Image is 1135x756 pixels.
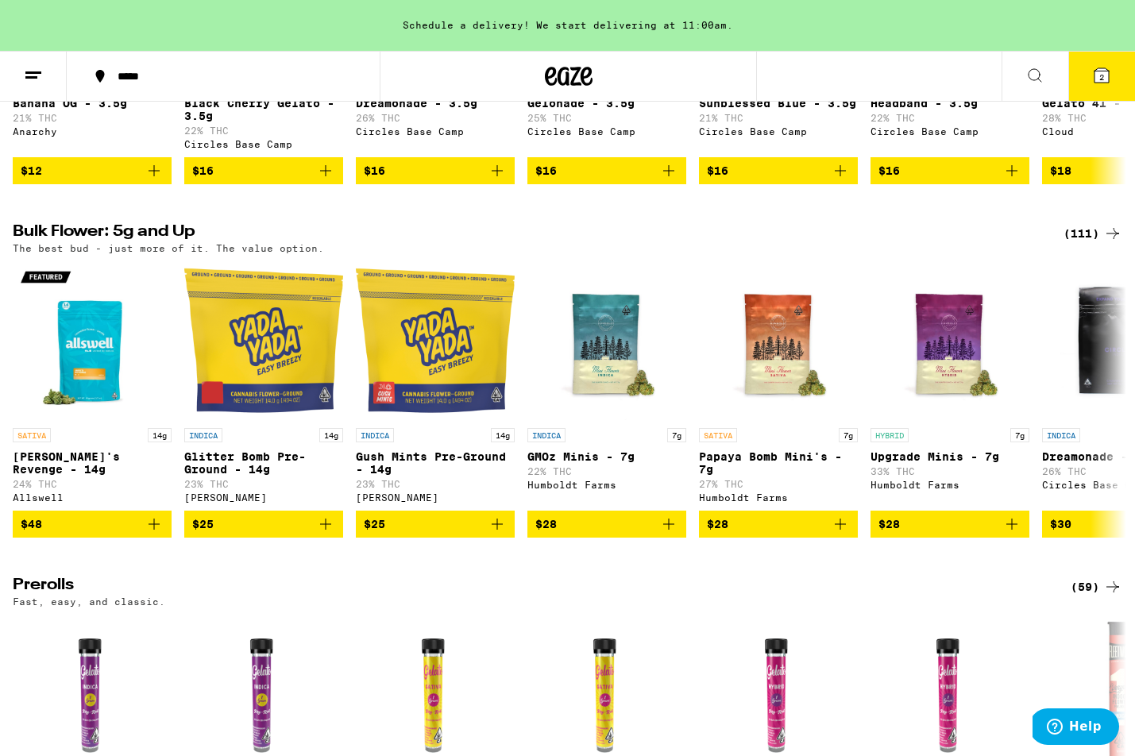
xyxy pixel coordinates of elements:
[1068,52,1135,101] button: 2
[356,450,515,476] p: Gush Mints Pre-Ground - 14g
[527,428,566,442] p: INDICA
[527,113,686,123] p: 25% THC
[184,479,343,489] p: 23% THC
[878,164,900,177] span: $16
[699,428,737,442] p: SATIVA
[699,492,858,503] div: Humboldt Farms
[871,113,1029,123] p: 22% THC
[871,261,1029,511] a: Open page for Upgrade Minis - 7g from Humboldt Farms
[184,511,343,538] button: Add to bag
[13,224,1044,243] h2: Bulk Flower: 5g and Up
[871,511,1029,538] button: Add to bag
[871,466,1029,476] p: 33% THC
[699,157,858,184] button: Add to bag
[871,261,1029,420] img: Humboldt Farms - Upgrade Minis - 7g
[527,480,686,490] div: Humboldt Farms
[13,511,172,538] button: Add to bag
[13,577,1044,596] h2: Prerolls
[184,125,343,136] p: 22% THC
[699,126,858,137] div: Circles Base Camp
[184,139,343,149] div: Circles Base Camp
[356,511,515,538] button: Add to bag
[527,261,686,420] img: Humboldt Farms - GMOz Minis - 7g
[356,428,394,442] p: INDICA
[1010,428,1029,442] p: 7g
[13,126,172,137] div: Anarchy
[356,261,515,420] img: Yada Yada - Gush Mints Pre-Ground - 14g
[356,126,515,137] div: Circles Base Camp
[871,97,1029,110] p: Headband - 3.5g
[699,511,858,538] button: Add to bag
[527,466,686,476] p: 22% THC
[13,113,172,123] p: 21% THC
[871,126,1029,137] div: Circles Base Camp
[13,97,172,110] p: Banana OG - 3.5g
[491,428,515,442] p: 14g
[356,261,515,511] a: Open page for Gush Mints Pre-Ground - 14g from Yada Yada
[1099,72,1104,82] span: 2
[1033,708,1119,748] iframe: Opens a widget where you can find more information
[13,261,172,420] img: Allswell - Jack's Revenge - 14g
[184,450,343,476] p: Glitter Bomb Pre-Ground - 14g
[13,492,172,503] div: Allswell
[699,97,858,110] p: Sunblessed Blue - 3.5g
[184,97,343,122] p: Black Cherry Gelato - 3.5g
[707,518,728,530] span: $28
[699,479,858,489] p: 27% THC
[878,518,900,530] span: $28
[527,511,686,538] button: Add to bag
[192,164,214,177] span: $16
[667,428,686,442] p: 7g
[13,479,172,489] p: 24% THC
[527,261,686,511] a: Open page for GMOz Minis - 7g from Humboldt Farms
[699,261,858,511] a: Open page for Papaya Bomb Mini's - 7g from Humboldt Farms
[527,157,686,184] button: Add to bag
[13,157,172,184] button: Add to bag
[1050,518,1071,530] span: $30
[13,261,172,511] a: Open page for Jack's Revenge - 14g from Allswell
[356,492,515,503] div: [PERSON_NAME]
[535,164,557,177] span: $16
[1042,428,1080,442] p: INDICA
[527,450,686,463] p: GMOz Minis - 7g
[699,261,858,420] img: Humboldt Farms - Papaya Bomb Mini's - 7g
[21,518,42,530] span: $48
[184,492,343,503] div: [PERSON_NAME]
[707,164,728,177] span: $16
[1071,577,1122,596] a: (59)
[13,596,165,607] p: Fast, easy, and classic.
[356,113,515,123] p: 26% THC
[21,164,42,177] span: $12
[527,126,686,137] div: Circles Base Camp
[356,97,515,110] p: Dreamonade - 3.5g
[871,480,1029,490] div: Humboldt Farms
[699,450,858,476] p: Papaya Bomb Mini's - 7g
[192,518,214,530] span: $25
[184,261,343,511] a: Open page for Glitter Bomb Pre-Ground - 14g from Yada Yada
[535,518,557,530] span: $28
[184,428,222,442] p: INDICA
[871,157,1029,184] button: Add to bag
[871,428,909,442] p: HYBRID
[364,164,385,177] span: $16
[148,428,172,442] p: 14g
[184,261,343,420] img: Yada Yada - Glitter Bomb Pre-Ground - 14g
[1050,164,1071,177] span: $18
[356,157,515,184] button: Add to bag
[184,157,343,184] button: Add to bag
[319,428,343,442] p: 14g
[13,428,51,442] p: SATIVA
[1064,224,1122,243] a: (111)
[871,450,1029,463] p: Upgrade Minis - 7g
[527,97,686,110] p: Gelonade - 3.5g
[13,243,324,253] p: The best bud - just more of it. The value option.
[364,518,385,530] span: $25
[839,428,858,442] p: 7g
[699,113,858,123] p: 21% THC
[356,479,515,489] p: 23% THC
[13,450,172,476] p: [PERSON_NAME]'s Revenge - 14g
